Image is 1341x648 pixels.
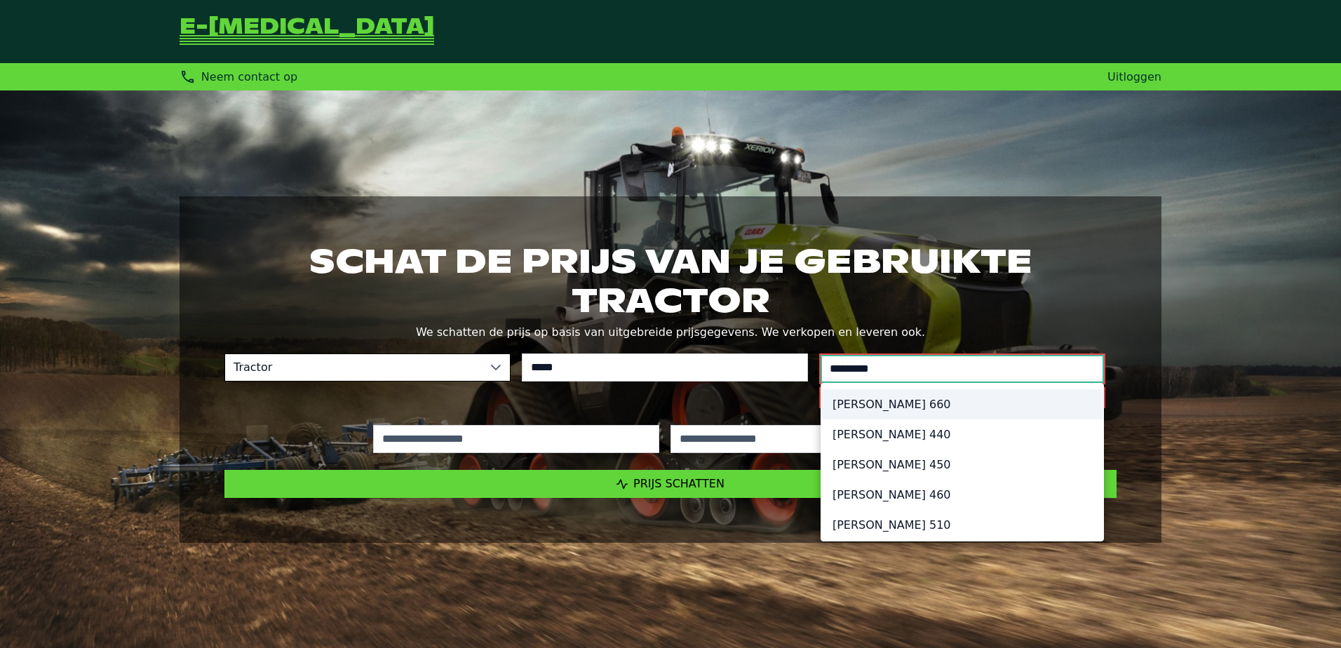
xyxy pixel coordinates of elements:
p: We schatten de prijs op basis van uitgebreide prijsgegevens. We verkopen en leveren ook. [224,323,1117,342]
li: [PERSON_NAME] 460 [821,480,1103,510]
li: [PERSON_NAME] 520 [821,540,1103,570]
span: Neem contact op [201,70,297,83]
li: [PERSON_NAME] 450 [821,450,1103,480]
h1: Schat de prijs van je gebruikte tractor [224,241,1117,320]
button: Prijs schatten [224,470,1117,498]
li: [PERSON_NAME] 510 [821,510,1103,540]
a: Terug naar de startpagina [180,17,434,46]
li: [PERSON_NAME] 660 [821,389,1103,419]
li: [PERSON_NAME] 440 [821,419,1103,450]
a: Uitloggen [1107,70,1161,83]
div: Neem contact op [180,69,297,85]
small: Selecteer een model uit de suggesties [819,387,1105,408]
span: Prijs schatten [633,477,725,490]
span: Tractor [225,354,482,381]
